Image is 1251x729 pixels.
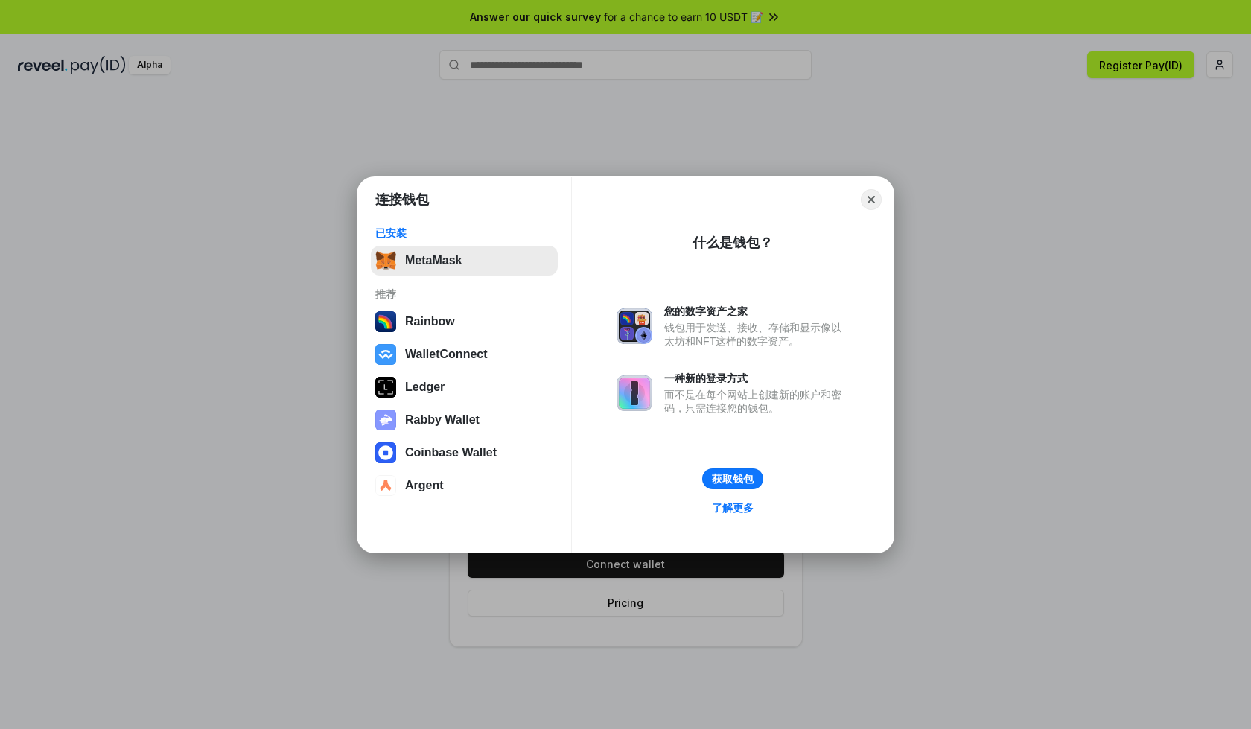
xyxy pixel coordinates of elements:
[664,321,849,348] div: 钱包用于发送、接收、存储和显示像以太坊和NFT这样的数字资产。
[617,308,652,344] img: svg+xml,%3Csvg%20xmlns%3D%22http%3A%2F%2Fwww.w3.org%2F2000%2Fsvg%22%20fill%3D%22none%22%20viewBox...
[371,471,558,500] button: Argent
[405,348,488,361] div: WalletConnect
[861,189,882,210] button: Close
[375,287,553,301] div: 推荐
[664,305,849,318] div: 您的数字资产之家
[375,250,396,271] img: svg+xml,%3Csvg%20fill%3D%22none%22%20height%3D%2233%22%20viewBox%3D%220%200%2035%2033%22%20width%...
[664,388,849,415] div: 而不是在每个网站上创建新的账户和密码，只需连接您的钱包。
[371,405,558,435] button: Rabby Wallet
[405,446,497,459] div: Coinbase Wallet
[375,475,396,496] img: svg+xml,%3Csvg%20width%3D%2228%22%20height%3D%2228%22%20viewBox%3D%220%200%2028%2028%22%20fill%3D...
[405,381,445,394] div: Ledger
[405,479,444,492] div: Argent
[712,472,754,486] div: 获取钱包
[375,344,396,365] img: svg+xml,%3Csvg%20width%3D%2228%22%20height%3D%2228%22%20viewBox%3D%220%200%2028%2028%22%20fill%3D...
[371,307,558,337] button: Rainbow
[703,498,763,518] a: 了解更多
[371,438,558,468] button: Coinbase Wallet
[405,413,480,427] div: Rabby Wallet
[371,246,558,276] button: MetaMask
[712,501,754,515] div: 了解更多
[664,372,849,385] div: 一种新的登录方式
[375,377,396,398] img: svg+xml,%3Csvg%20xmlns%3D%22http%3A%2F%2Fwww.w3.org%2F2000%2Fsvg%22%20width%3D%2228%22%20height%3...
[375,226,553,240] div: 已安装
[693,234,773,252] div: 什么是钱包？
[405,254,462,267] div: MetaMask
[371,340,558,369] button: WalletConnect
[375,442,396,463] img: svg+xml,%3Csvg%20width%3D%2228%22%20height%3D%2228%22%20viewBox%3D%220%200%2028%2028%22%20fill%3D...
[617,375,652,411] img: svg+xml,%3Csvg%20xmlns%3D%22http%3A%2F%2Fwww.w3.org%2F2000%2Fsvg%22%20fill%3D%22none%22%20viewBox...
[375,191,429,208] h1: 连接钱包
[371,372,558,402] button: Ledger
[405,315,455,328] div: Rainbow
[375,410,396,430] img: svg+xml,%3Csvg%20xmlns%3D%22http%3A%2F%2Fwww.w3.org%2F2000%2Fsvg%22%20fill%3D%22none%22%20viewBox...
[375,311,396,332] img: svg+xml,%3Csvg%20width%3D%22120%22%20height%3D%22120%22%20viewBox%3D%220%200%20120%20120%22%20fil...
[702,468,763,489] button: 获取钱包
